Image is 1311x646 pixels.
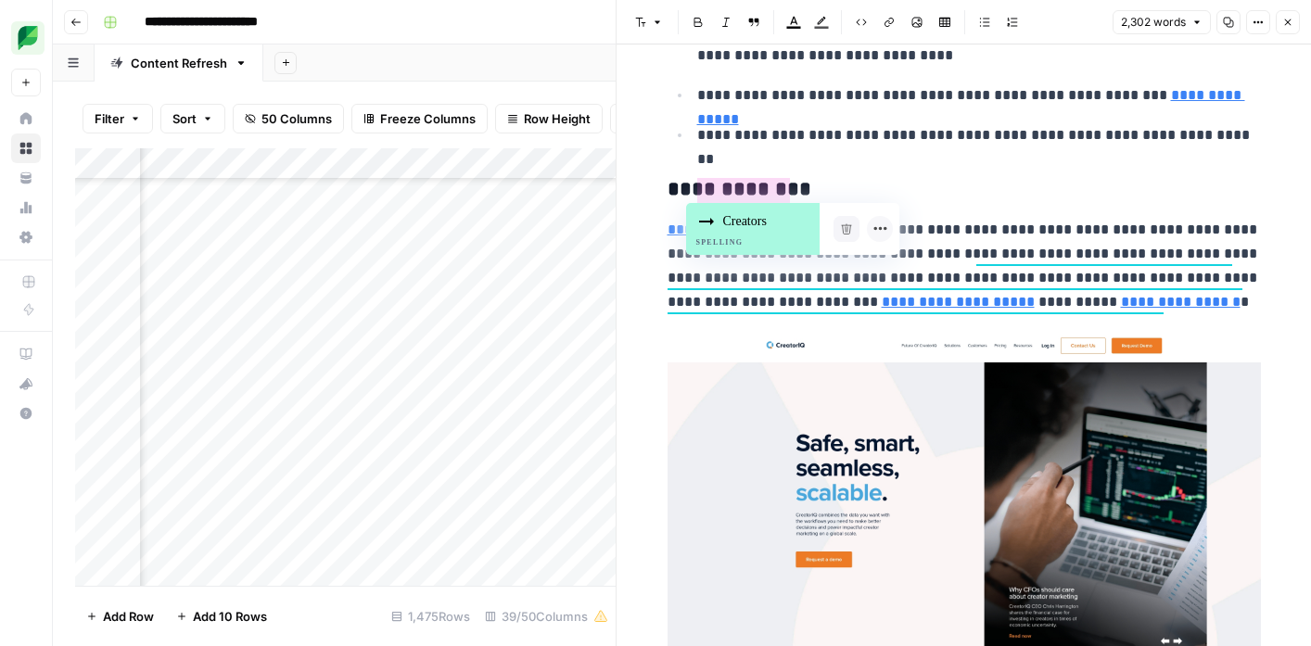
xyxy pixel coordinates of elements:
button: 2,302 words [1113,10,1211,34]
div: 39/50 Columns [477,602,616,631]
img: SproutSocial Logo [11,21,45,55]
button: Add Row [75,602,165,631]
button: Freeze Columns [351,104,488,133]
span: Add 10 Rows [193,607,267,626]
span: 50 Columns [261,109,332,128]
button: Workspace: SproutSocial [11,15,41,61]
button: Sort [160,104,225,133]
span: Sort [172,109,197,128]
span: Row Height [524,109,591,128]
span: Freeze Columns [380,109,476,128]
a: Settings [11,222,41,252]
a: AirOps Academy [11,339,41,369]
a: Content Refresh [95,44,263,82]
span: Filter [95,109,124,128]
button: Filter [83,104,153,133]
button: What's new? [11,369,41,399]
a: Home [11,104,41,133]
div: Content Refresh [131,54,227,72]
span: Add Row [103,607,154,626]
a: Browse [11,133,41,163]
button: Add 10 Rows [165,602,278,631]
button: Help + Support [11,399,41,428]
a: Your Data [11,163,41,193]
span: 2,302 words [1121,14,1186,31]
a: Usage [11,193,41,222]
button: Row Height [495,104,603,133]
div: 1,475 Rows [384,602,477,631]
button: 50 Columns [233,104,344,133]
div: What's new? [12,370,40,398]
